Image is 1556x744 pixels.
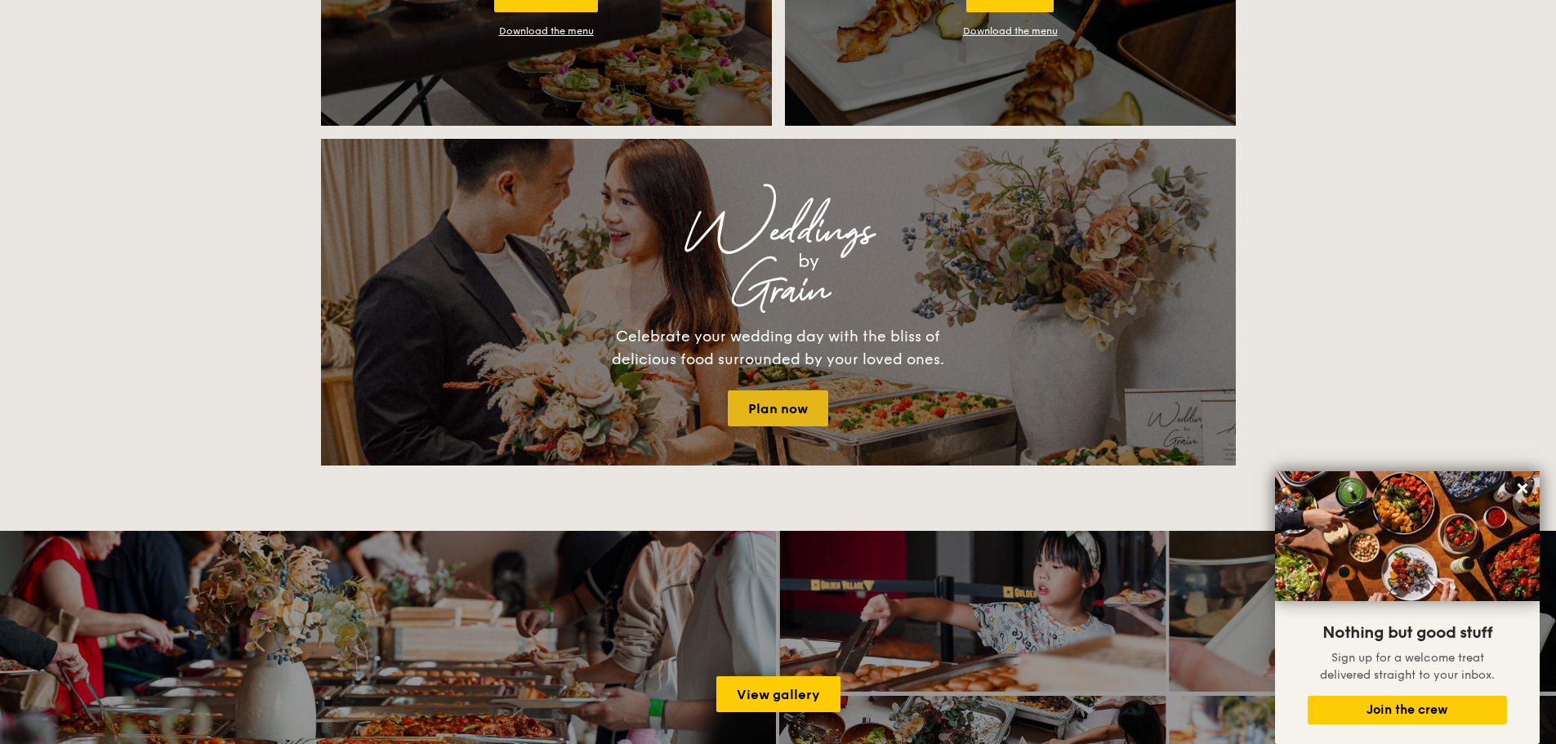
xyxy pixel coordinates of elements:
a: View gallery [716,676,840,712]
div: Grain [465,276,1092,305]
a: Download the menu [963,25,1058,37]
a: Plan now [728,390,828,426]
button: Close [1509,475,1536,501]
span: Sign up for a welcome treat delivered straight to your inbox. [1320,651,1495,682]
a: Download the menu [499,25,594,37]
div: Weddings [465,217,1092,247]
button: Join the crew [1308,696,1507,724]
div: by [525,247,1092,276]
div: Celebrate your wedding day with the bliss of delicious food surrounded by your loved ones. [595,325,962,371]
img: DSC07876-Edit02-Large.jpeg [1275,471,1540,601]
span: Nothing but good stuff [1322,623,1492,643]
